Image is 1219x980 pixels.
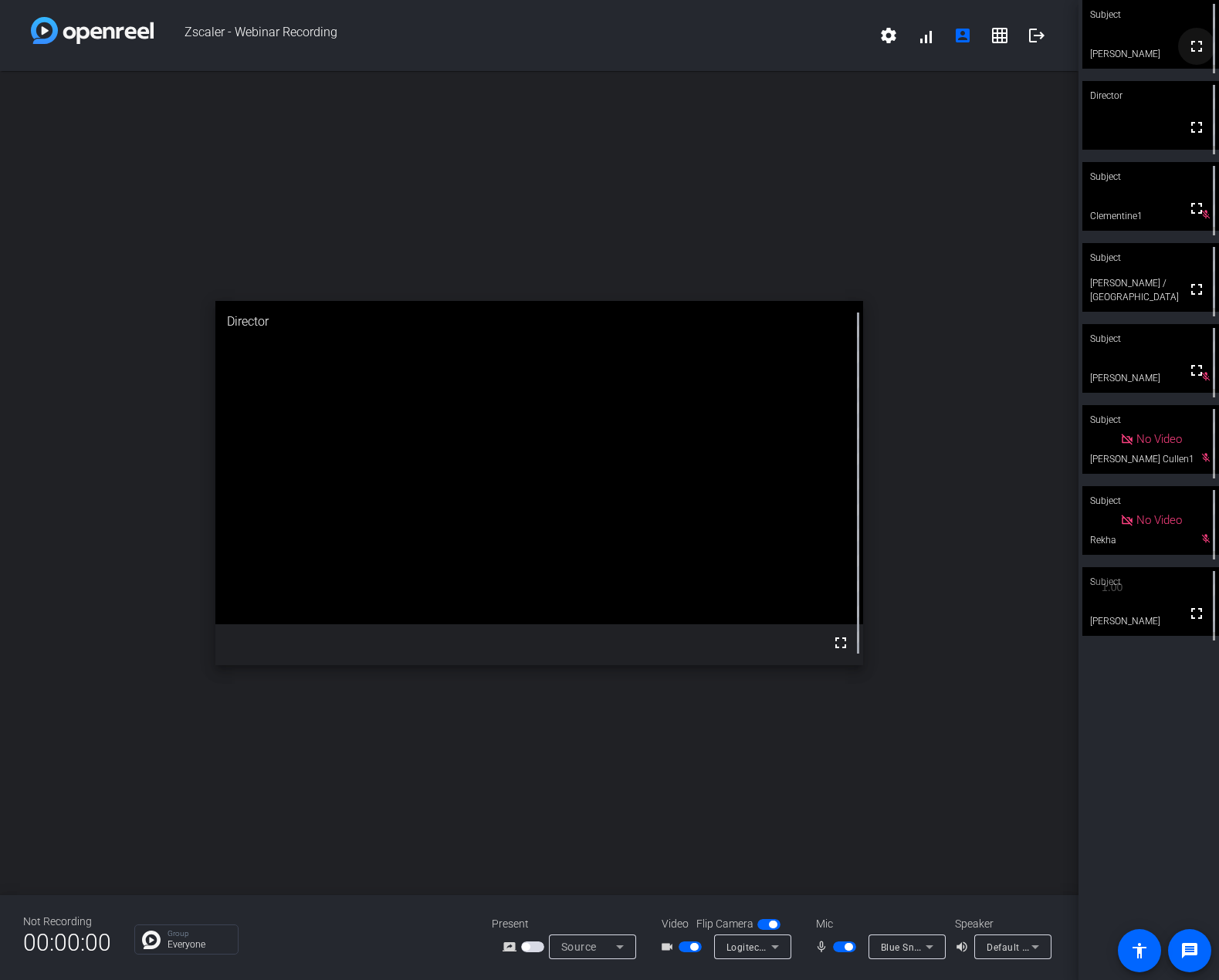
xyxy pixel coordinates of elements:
mat-icon: fullscreen [1187,199,1206,218]
div: Mic [801,916,955,932]
mat-icon: fullscreen [1187,604,1206,623]
mat-icon: mic_none [814,938,833,956]
span: Logitech StreamCam (046d:0893) [726,941,880,953]
mat-icon: fullscreen [1187,118,1206,137]
div: Not Recording [23,914,111,930]
button: signal_cellular_alt [907,17,944,54]
mat-icon: fullscreen [1187,37,1206,56]
div: Director [1082,81,1219,110]
div: Speaker [955,916,1048,932]
div: Subject [1082,243,1219,272]
div: Subject [1082,486,1219,515]
mat-icon: fullscreen [831,634,850,652]
span: 00:00:00 [23,924,111,961]
mat-icon: screen_share_outline [503,938,521,956]
div: Subject [1082,162,1219,191]
img: white-gradient.svg [31,17,154,44]
p: Everyone [168,940,230,949]
mat-icon: message [1180,941,1199,960]
img: Chat Icon [142,931,161,949]
mat-icon: fullscreen [1187,280,1206,299]
div: Subject [1082,405,1219,434]
div: Subject [1082,324,1219,353]
mat-icon: account_box [953,26,972,45]
span: No Video [1136,513,1182,527]
span: Flip Camera [696,916,753,932]
mat-icon: settings [879,26,898,45]
mat-icon: logout [1028,26,1046,45]
span: No Video [1136,432,1182,446]
mat-icon: videocam_outline [660,938,679,956]
span: Video [662,916,689,932]
span: Source [561,941,597,953]
mat-icon: accessibility [1130,941,1149,960]
span: Default - MacBook Pro Speakers (Built-in) [987,941,1173,953]
p: Group [168,930,230,938]
span: Blue Snowball (0d8c:0005) [881,941,1003,953]
mat-icon: grid_on [990,26,1009,45]
div: Subject [1082,567,1219,596]
mat-icon: volume_up [955,938,974,956]
mat-icon: fullscreen [1187,361,1206,380]
div: Present [492,916,646,932]
div: Director [215,301,862,343]
span: Zscaler - Webinar Recording [154,17,870,54]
